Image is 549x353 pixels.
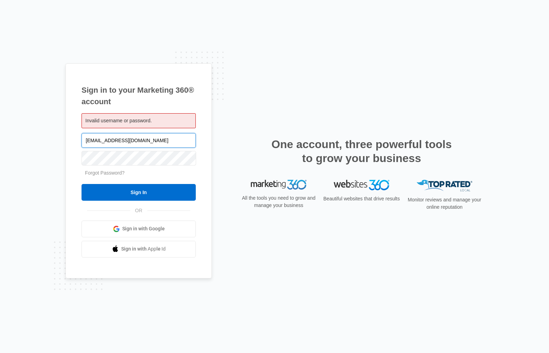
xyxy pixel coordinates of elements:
[82,184,196,201] input: Sign In
[240,194,318,209] p: All the tools you need to grow and manage your business
[122,225,165,232] span: Sign in with Google
[130,207,147,214] span: OR
[121,245,166,253] span: Sign in with Apple Id
[85,170,125,176] a: Forgot Password?
[323,195,401,202] p: Beautiful websites that drive results
[334,180,389,190] img: Websites 360
[417,180,472,191] img: Top Rated Local
[405,196,484,211] p: Monitor reviews and manage your online reputation
[82,133,196,148] input: Email
[82,84,196,107] h1: Sign in to your Marketing 360® account
[82,221,196,237] a: Sign in with Google
[251,180,307,190] img: Marketing 360
[82,241,196,258] a: Sign in with Apple Id
[85,118,152,123] span: Invalid username or password.
[269,137,454,165] h2: One account, three powerful tools to grow your business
